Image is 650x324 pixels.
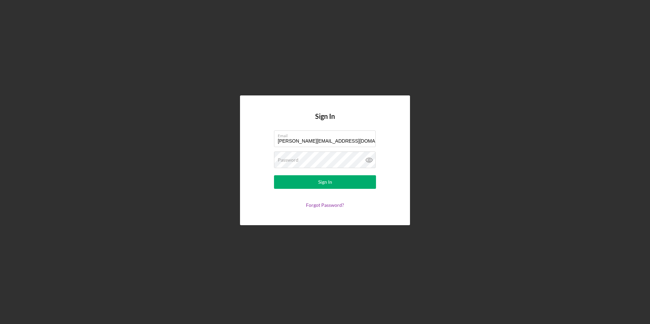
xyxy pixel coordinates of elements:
[318,175,332,189] div: Sign In
[278,131,376,138] label: Email
[274,175,376,189] button: Sign In
[315,112,335,130] h4: Sign In
[278,157,298,163] label: Password
[306,202,344,208] a: Forgot Password?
